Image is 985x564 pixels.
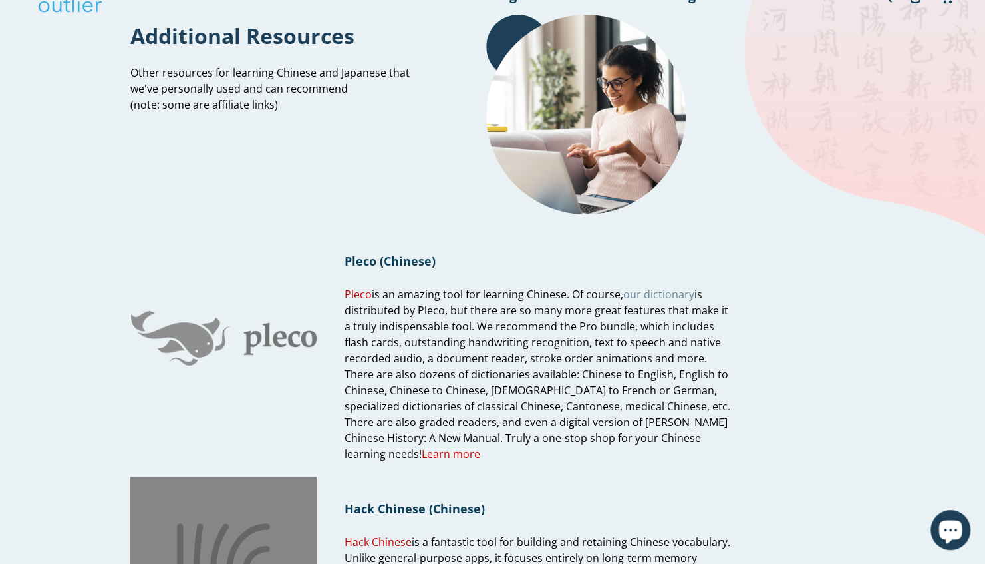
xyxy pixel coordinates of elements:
[130,65,410,112] span: Other resources for learning Chinese and Japanese that we've personally used and can recommend (n...
[422,447,480,462] a: Learn more
[345,501,731,517] h1: Hack Chinese (Chinese)
[926,510,974,553] inbox-online-store-chat: Shopify online store chat
[345,287,730,462] span: is an amazing tool for learning Chinese. Of course, is distributed by Pleco, but there are so man...
[130,21,421,50] h1: Additional Resources
[345,535,412,550] a: Hack Chinese
[345,287,372,302] a: Pleco
[345,253,731,269] h1: Pleco (Chinese)
[623,287,694,302] a: our dictionary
